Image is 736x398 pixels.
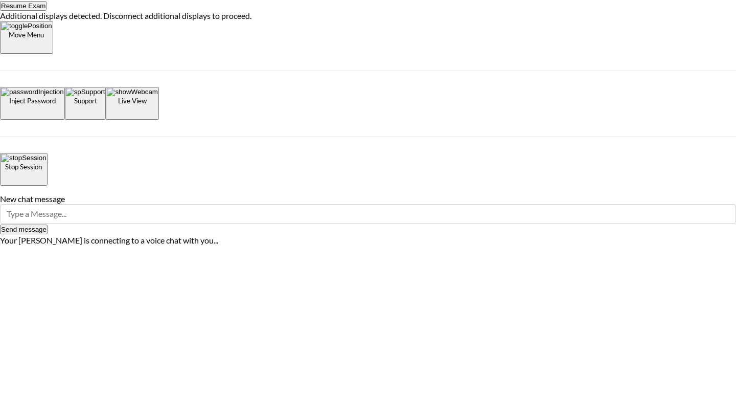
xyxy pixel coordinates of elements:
p: Support [66,96,105,106]
button: Live View [106,87,158,120]
img: showWebcam [107,88,157,96]
p: Live View [107,96,157,106]
button: Support [65,87,106,120]
img: spSupport [66,88,105,96]
img: togglePosition [1,22,52,30]
img: stopSession [1,154,47,162]
p: Stop Session [1,162,47,172]
img: passwordInjection [1,88,64,96]
span: Send message [1,226,47,233]
p: Move Menu [1,30,52,40]
p: Inject Password [1,96,64,106]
